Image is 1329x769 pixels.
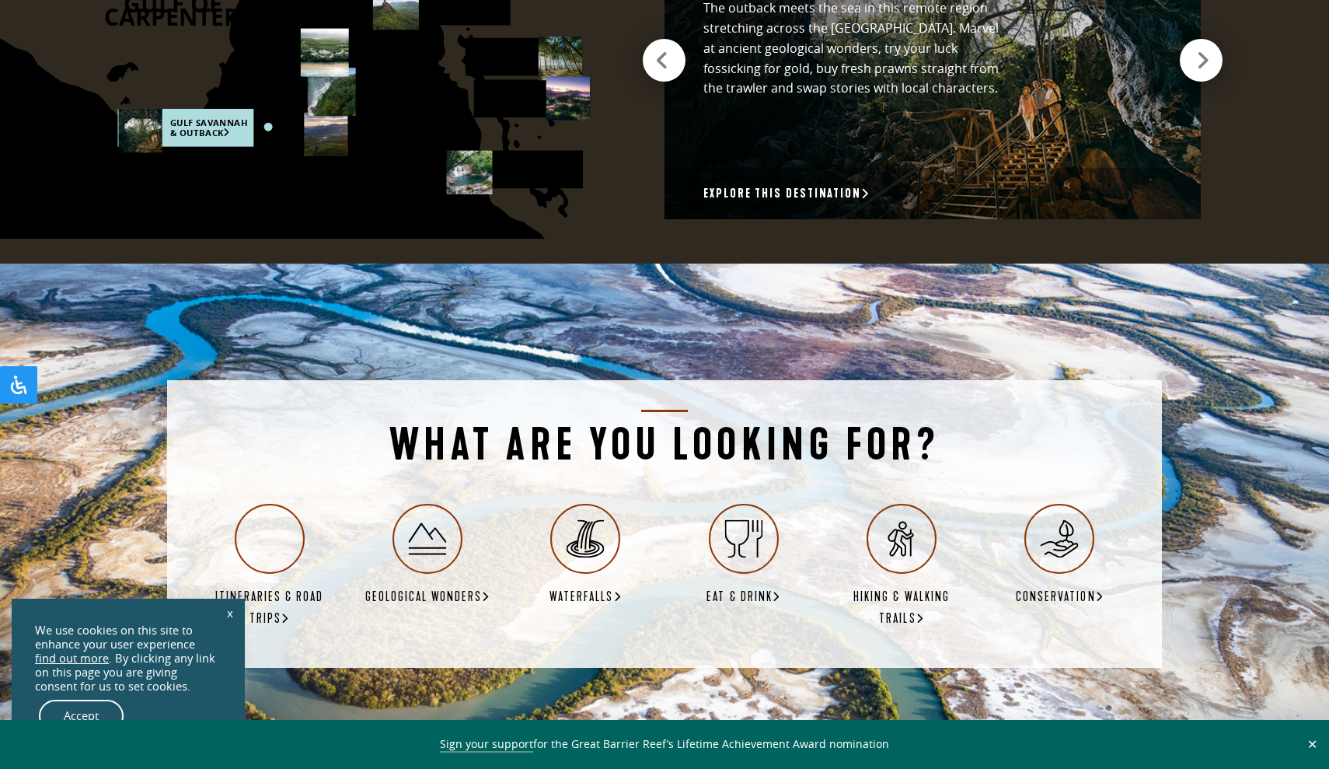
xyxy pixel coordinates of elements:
[703,186,870,202] a: Explore this destination
[35,624,221,694] div: We use cookies on this site to enhance your user experience . By clicking any link on this page y...
[706,504,780,607] a: Eat & Drink
[9,376,28,394] svg: Open Accessibility Panel
[219,596,241,630] a: x
[35,652,109,666] a: find out more
[206,586,333,629] h6: Itineraries & Road Trips
[1016,586,1104,608] h6: Conservation
[1303,737,1321,751] button: Close
[365,504,490,607] a: Geological Wonders
[206,410,1123,471] h2: What are you looking for?
[838,504,964,629] a: Hiking & Walking Trails
[104,1,263,33] text: CARPENTERIA
[440,736,533,753] a: Sign your support
[838,586,964,629] h6: Hiking & Walking Trails
[206,504,333,629] a: Itineraries & Road Trips
[1016,504,1104,607] a: Conservation
[549,586,621,608] h6: Waterfalls
[440,736,889,753] span: for the Great Barrier Reef’s Lifetime Achievement Award nomination
[706,586,780,608] h6: Eat & Drink
[549,504,621,607] a: Waterfalls
[39,700,124,732] a: Accept
[365,586,490,608] h6: Geological Wonders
